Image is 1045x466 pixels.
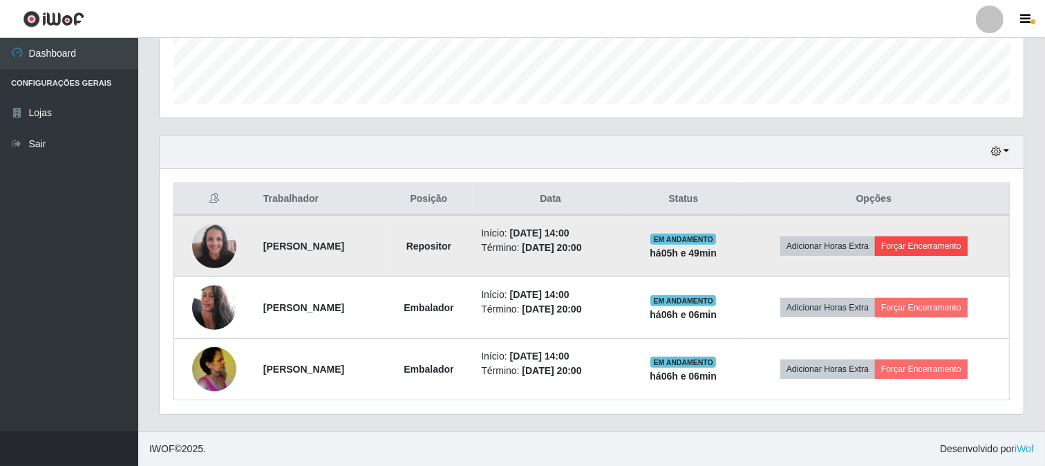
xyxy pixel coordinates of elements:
[192,279,236,337] img: 1672695998184.jpeg
[192,216,236,275] img: 1747182351528.jpeg
[255,183,385,216] th: Trabalhador
[385,183,473,216] th: Posição
[875,298,968,317] button: Forçar Encerramento
[650,309,717,320] strong: há 06 h e 06 min
[522,242,581,253] time: [DATE] 20:00
[522,365,581,376] time: [DATE] 20:00
[481,226,619,241] li: Início:
[875,236,968,256] button: Forçar Encerramento
[510,227,569,239] time: [DATE] 14:00
[473,183,628,216] th: Data
[780,236,875,256] button: Adicionar Horas Extra
[650,234,716,245] span: EM ANDAMENTO
[650,295,716,306] span: EM ANDAMENTO
[263,302,344,313] strong: [PERSON_NAME]
[1015,443,1034,454] a: iWof
[263,364,344,375] strong: [PERSON_NAME]
[875,360,968,379] button: Forçar Encerramento
[404,364,453,375] strong: Embalador
[149,443,175,454] span: IWOF
[650,357,716,368] span: EM ANDAMENTO
[780,298,875,317] button: Adicionar Horas Extra
[23,10,84,28] img: CoreUI Logo
[628,183,739,216] th: Status
[510,351,569,362] time: [DATE] 14:00
[406,241,451,252] strong: Repositor
[650,248,717,259] strong: há 05 h e 49 min
[149,442,206,456] span: © 2025 .
[481,302,619,317] li: Término:
[522,304,581,315] time: [DATE] 20:00
[404,302,453,313] strong: Embalador
[780,360,875,379] button: Adicionar Horas Extra
[940,442,1034,456] span: Desenvolvido por
[263,241,344,252] strong: [PERSON_NAME]
[481,288,619,302] li: Início:
[739,183,1010,216] th: Opções
[510,289,569,300] time: [DATE] 14:00
[481,364,619,378] li: Término:
[481,349,619,364] li: Início:
[481,241,619,255] li: Término:
[192,339,236,398] img: 1739839717367.jpeg
[650,371,717,382] strong: há 06 h e 06 min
